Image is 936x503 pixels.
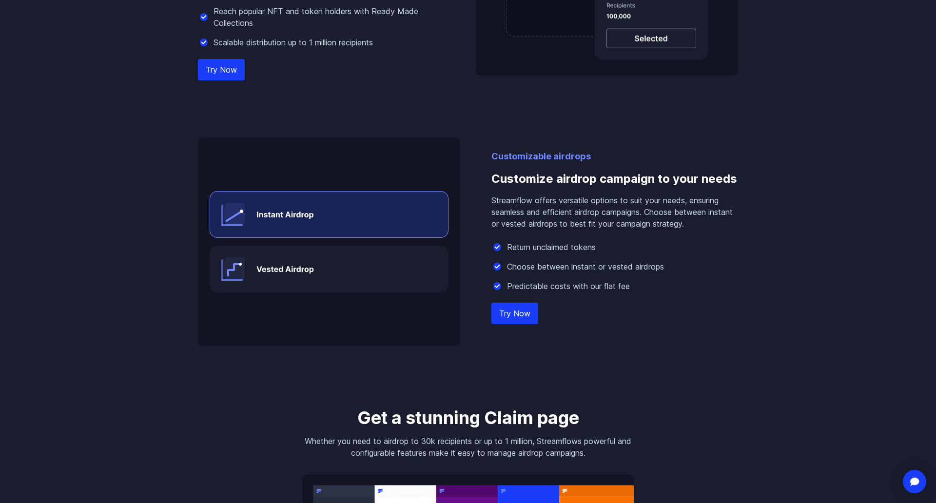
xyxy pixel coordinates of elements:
[507,241,596,253] p: Return unclaimed tokens
[214,5,445,29] p: Reach popular NFT and token holders with Ready Made Collections
[491,163,738,194] h3: Customize airdrop campaign to your needs
[491,194,738,230] p: Streamflow offers versatile options to suit your needs, ensuring seamless and efficient airdrop c...
[507,280,630,292] p: Predictable costs with our flat fee
[302,408,634,427] h3: Get a stunning Claim page
[302,435,634,459] p: Whether you need to airdrop to 30k recipients or up to 1 million, Streamflows powerful and config...
[491,150,738,163] p: Customizable airdrops
[198,138,460,346] img: Customize airdrop campaign to your needs
[507,261,664,272] p: Choose between instant or vested airdrops
[214,37,373,48] p: Scalable distribution up to 1 million recipients
[491,303,538,324] a: Try Now
[903,470,926,493] div: Open Intercom Messenger
[198,59,245,80] a: Try Now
